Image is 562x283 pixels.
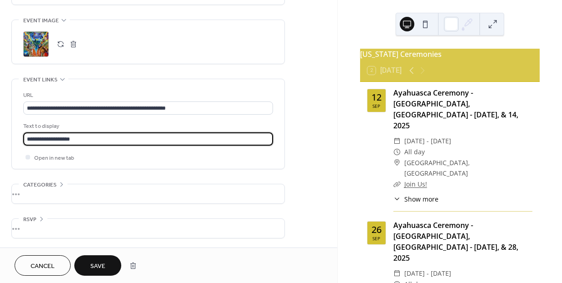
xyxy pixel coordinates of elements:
span: Show more [404,194,438,204]
div: URL [23,91,271,100]
div: [US_STATE] Ceremonies [360,49,540,60]
button: Cancel [15,255,71,276]
span: Cancel [31,262,55,271]
span: Save [90,262,105,271]
a: Ayahuasca Ceremony - [GEOGRAPHIC_DATA], [GEOGRAPHIC_DATA] - [DATE], & 28, 2025 [393,220,518,263]
span: [DATE] - [DATE] [404,136,451,147]
div: ​ [393,194,401,204]
div: Sep [372,236,380,241]
a: Join Us! [404,180,427,188]
div: 26 [371,225,382,234]
div: ​ [393,268,401,279]
span: RSVP [23,215,36,224]
span: [DATE] - [DATE] [404,268,451,279]
span: Event links [23,75,57,85]
div: ••• [12,184,284,203]
span: [GEOGRAPHIC_DATA], [GEOGRAPHIC_DATA] [404,157,532,179]
a: Ayahuasca Ceremony - [GEOGRAPHIC_DATA], [GEOGRAPHIC_DATA] - [DATE], & 14, 2025 [393,88,518,131]
div: Text to display [23,121,271,131]
button: Save [74,255,121,276]
button: ​Show more [393,194,438,204]
div: ​ [393,147,401,157]
span: All day [404,147,425,157]
div: ••• [12,219,284,238]
span: Event image [23,16,59,25]
span: Open in new tab [34,153,74,163]
div: 12 [371,93,382,102]
div: ​ [393,157,401,168]
div: ​ [393,179,401,190]
div: ; [23,31,49,57]
span: Categories [23,180,57,190]
div: Sep [372,104,380,108]
div: ​ [393,136,401,147]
